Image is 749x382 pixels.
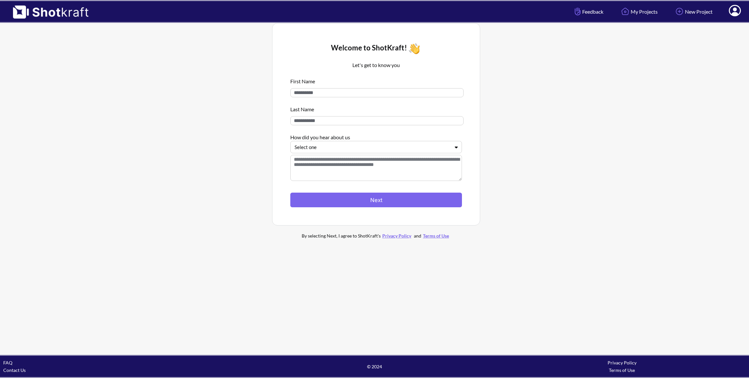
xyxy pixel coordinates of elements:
span: Feedback [573,8,603,15]
a: My Projects [615,3,663,20]
div: Terms of Use [498,366,746,374]
div: Privacy Policy [498,359,746,366]
img: Home Icon [620,6,631,17]
img: Wave Icon [407,41,422,56]
div: Welcome to ShotKraft! [290,41,462,56]
a: Privacy Policy [381,233,413,239]
a: FAQ [3,360,12,365]
a: New Project [669,3,717,20]
div: First Name [290,74,462,85]
a: Contact Us [3,367,26,373]
div: By selecting Next, I agree to ShotKraft's and [288,232,464,239]
p: Let's get to know you [290,61,462,69]
a: Terms of Use [421,233,451,239]
span: © 2024 [251,363,498,370]
img: Hand Icon [573,6,582,17]
button: Next [290,193,462,207]
img: Add Icon [674,6,685,17]
div: Last Name [290,102,462,113]
div: How did you hear about us [290,130,462,141]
